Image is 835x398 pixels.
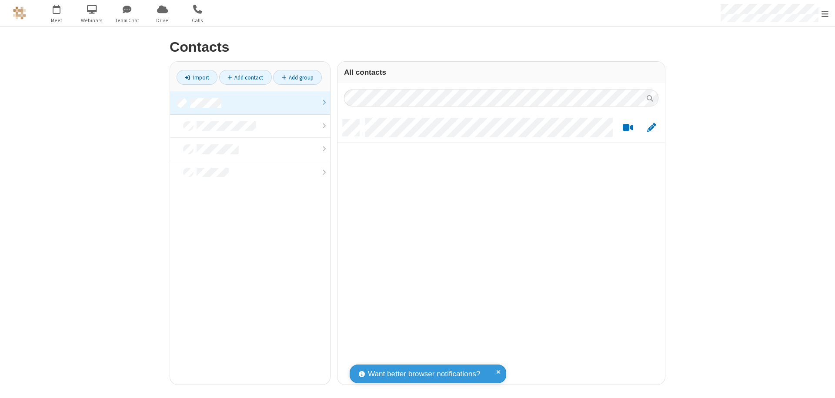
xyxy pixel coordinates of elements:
span: Meet [40,17,73,24]
span: Team Chat [111,17,144,24]
span: Webinars [76,17,108,24]
span: Want better browser notifications? [368,368,480,380]
a: Import [177,70,217,85]
h3: All contacts [344,68,658,76]
a: Add contact [219,70,272,85]
span: Calls [181,17,214,24]
button: Start a video meeting [619,123,636,133]
button: Edit [643,123,660,133]
span: Drive [146,17,179,24]
img: QA Selenium DO NOT DELETE OR CHANGE [13,7,26,20]
iframe: Chat [813,375,828,392]
div: grid [337,113,665,385]
h2: Contacts [170,40,665,55]
a: Add group [273,70,322,85]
